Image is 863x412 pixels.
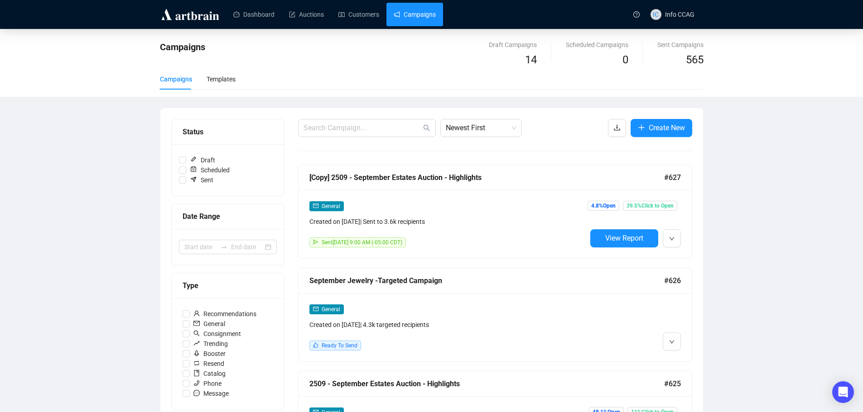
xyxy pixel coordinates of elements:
span: Phone [190,379,225,388]
a: [Copy] 2509 - September Estates Auction - Highlights#627mailGeneralCreated on [DATE]| Sent to 3.6... [298,165,692,259]
span: retweet [193,360,200,366]
span: mail [193,320,200,327]
img: logo [160,7,221,22]
span: #626 [664,275,681,286]
div: Date Range [183,211,273,222]
span: Message [190,388,232,398]
div: Sent Campaigns [657,40,704,50]
span: View Report [605,234,643,242]
span: IC [653,9,659,19]
button: Create New [631,119,692,137]
span: mail [313,203,318,208]
span: #625 [664,378,681,389]
span: Draft [186,155,219,165]
span: like [313,342,318,348]
span: Consignment [190,329,245,339]
div: Created on [DATE] | 4.3k targeted recipients [309,320,587,330]
span: 0 [622,53,628,66]
span: to [220,243,227,251]
div: Draft Campaigns [489,40,537,50]
span: General [322,203,340,209]
span: rocket [193,350,200,356]
div: September Jewelry -Targeted Campaign [309,275,664,286]
span: #627 [664,172,681,183]
input: Start date [184,242,217,252]
span: swap-right [220,243,227,251]
div: Scheduled Campaigns [566,40,628,50]
span: Create New [649,122,685,133]
span: Newest First [446,119,516,137]
input: Search Campaign... [304,123,421,133]
div: Created on [DATE] | Sent to 3.6k recipients [309,217,587,227]
span: Ready To Send [322,342,357,349]
a: Auctions [289,3,324,26]
div: Type [183,280,273,291]
div: Templates [207,74,236,84]
a: Dashboard [233,3,275,26]
span: Recommendations [190,309,260,319]
span: search [423,124,430,132]
span: download [613,124,621,131]
span: Resend [190,359,228,369]
span: 39.5% Click to Open [623,201,677,211]
span: Sent [186,175,217,185]
div: Status [183,126,273,137]
span: book [193,370,200,376]
span: Catalog [190,369,229,379]
span: phone [193,380,200,386]
span: rise [193,340,200,346]
span: Info CCAG [665,11,694,18]
span: mail [313,306,318,312]
span: send [313,239,318,245]
input: End date [231,242,263,252]
span: 14 [525,53,537,66]
span: down [669,339,675,345]
span: question-circle [633,11,640,18]
span: message [193,390,200,396]
span: Booster [190,349,229,359]
span: Campaigns [160,42,205,52]
span: user [193,310,200,317]
span: search [193,330,200,336]
a: Campaigns [394,3,436,26]
div: [Copy] 2509 - September Estates Auction - Highlights [309,172,664,183]
span: Trending [190,339,231,349]
span: Scheduled [186,165,233,175]
span: General [322,306,340,313]
button: View Report [590,229,658,247]
span: plus [638,124,645,131]
span: Sent [DATE] 9:00 AM (-05:00 CDT) [322,239,402,246]
span: down [669,236,675,242]
span: 565 [686,53,704,66]
span: General [190,319,229,329]
span: 4.8% Open [588,201,619,211]
a: Customers [338,3,379,26]
div: Campaigns [160,74,192,84]
a: September Jewelry -Targeted Campaign#626mailGeneralCreated on [DATE]| 4.3k targeted recipientslik... [298,268,692,362]
div: Open Intercom Messenger [832,381,854,403]
div: 2509 - September Estates Auction - Highlights [309,378,664,389]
